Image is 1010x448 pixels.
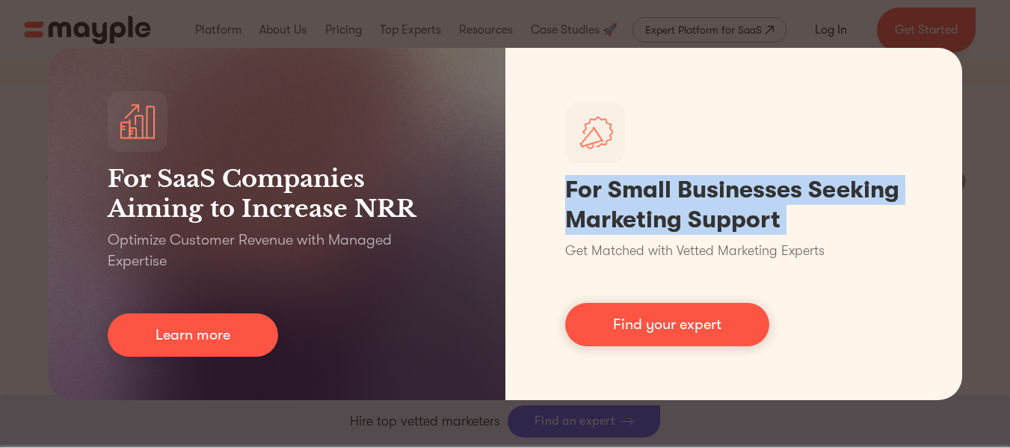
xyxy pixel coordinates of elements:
h3: For SaaS Companies Aiming to Increase NRR [108,164,446,224]
h1: For Small Businesses Seeking Marketing Support [565,175,903,235]
p: Optimize Customer Revenue with Managed Expertise [108,230,446,271]
a: Find your expert [565,303,769,346]
p: Get Matched with Vetted Marketing Experts [565,241,825,261]
a: Learn more [108,313,278,357]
